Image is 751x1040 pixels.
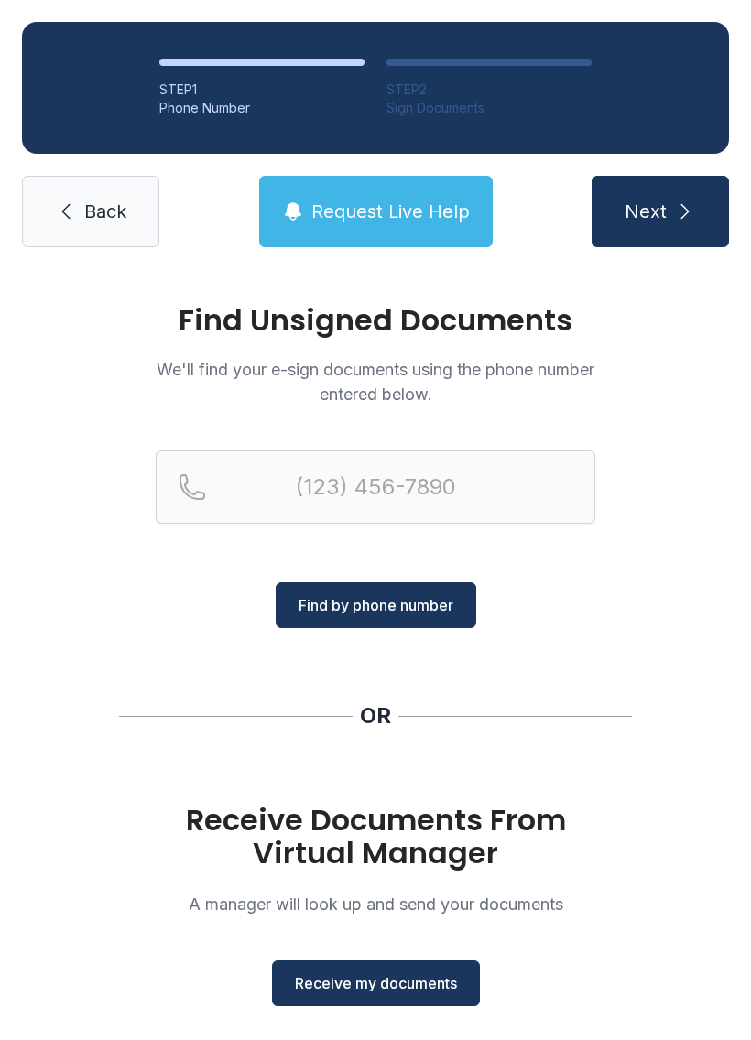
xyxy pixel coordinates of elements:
[360,701,391,731] div: OR
[386,99,592,117] div: Sign Documents
[625,199,667,224] span: Next
[156,306,595,335] h1: Find Unsigned Documents
[311,199,470,224] span: Request Live Help
[156,450,595,524] input: Reservation phone number
[386,81,592,99] div: STEP 2
[156,892,595,916] p: A manager will look up and send your documents
[84,199,126,224] span: Back
[156,357,595,406] p: We'll find your e-sign documents using the phone number entered below.
[159,81,365,99] div: STEP 1
[159,99,365,117] div: Phone Number
[156,804,595,870] h1: Receive Documents From Virtual Manager
[299,594,453,616] span: Find by phone number
[295,972,457,994] span: Receive my documents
